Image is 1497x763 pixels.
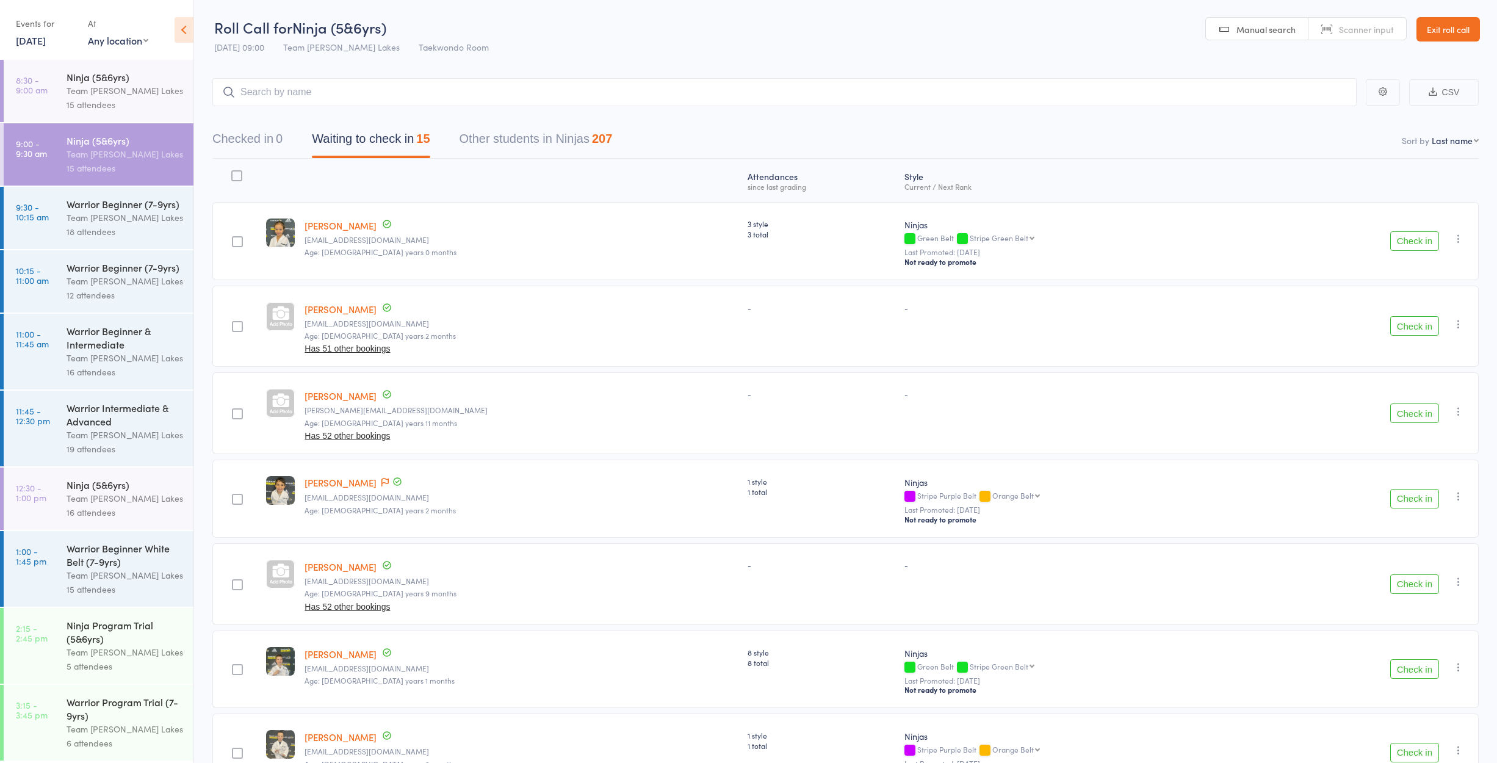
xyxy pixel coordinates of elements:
div: Team [PERSON_NAME] Lakes [67,645,183,659]
span: Age: [DEMOGRAPHIC_DATA] years 0 months [305,247,456,257]
div: Warrior Program Trial (7-9yrs) [67,695,183,722]
div: 15 attendees [67,161,183,175]
small: blcasado@outlook.com [305,236,737,244]
time: 8:30 - 9:00 am [16,75,48,95]
div: Ninja (5&6yrs) [67,134,183,147]
div: Orange Belt [992,745,1034,753]
div: Warrior Beginner (7-9yrs) [67,261,183,274]
label: Sort by [1402,134,1429,146]
div: 15 attendees [67,98,183,112]
span: 3 total [748,229,895,239]
div: Not ready to promote [904,685,1259,695]
span: Age: [DEMOGRAPHIC_DATA] years 9 months [305,588,456,598]
a: 9:30 -10:15 amWarrior Beginner (7-9yrs)Team [PERSON_NAME] Lakes18 attendees [4,187,193,249]
span: Age: [DEMOGRAPHIC_DATA] years 11 months [305,418,457,428]
a: 10:15 -11:00 amWarrior Beginner (7-9yrs)Team [PERSON_NAME] Lakes12 attendees [4,250,193,313]
div: 6 attendees [67,736,183,750]
div: Team [PERSON_NAME] Lakes [67,722,183,736]
small: pjukica@live.com [305,664,737,673]
div: At [88,13,148,34]
div: Warrior Beginner (7-9yrs) [67,197,183,211]
div: since last grading [748,183,895,190]
a: [PERSON_NAME] [305,303,377,316]
div: 12 attendees [67,288,183,302]
div: Stripe Purple Belt [904,745,1259,756]
img: image1715382623.png [266,219,295,247]
div: - [748,389,895,399]
input: Search by name [212,78,1357,106]
a: [PERSON_NAME] [305,389,377,402]
small: David.2212@yahoo.com [305,406,737,414]
div: 207 [592,132,612,145]
div: 18 attendees [67,225,183,239]
div: Events for [16,13,76,34]
div: 15 [416,132,430,145]
img: image1716592603.png [266,647,295,676]
time: 11:45 - 12:30 pm [16,406,50,425]
div: Warrior Intermediate & Advanced [67,401,183,428]
span: 1 style [748,476,895,486]
span: Age: [DEMOGRAPHIC_DATA] years 2 months [305,505,456,515]
time: 2:15 - 2:45 pm [16,623,48,643]
span: 3 style [748,219,895,229]
a: 11:00 -11:45 amWarrior Beginner & IntermediateTeam [PERSON_NAME] Lakes16 attendees [4,314,193,389]
small: mariagaidatzis14@gmail.com [305,493,737,502]
a: [PERSON_NAME] [305,648,377,660]
a: [DATE] [16,34,46,47]
img: image1747437598.png [266,730,295,759]
div: Team [PERSON_NAME] Lakes [67,568,183,582]
div: Team [PERSON_NAME] Lakes [67,84,183,98]
div: - [748,560,895,570]
time: 12:30 - 1:00 pm [16,483,46,502]
div: Team [PERSON_NAME] Lakes [67,274,183,288]
button: Other students in Ninjas207 [460,126,613,158]
div: Green Belt [904,234,1259,244]
div: Ninja Program Trial (5&6yrs) [67,618,183,645]
div: Atten­dances [743,164,900,197]
small: Madalglish@gmail.com [305,319,737,328]
div: Team [PERSON_NAME] Lakes [67,428,183,442]
a: 1:00 -1:45 pmWarrior Beginner White Belt (7-9yrs)Team [PERSON_NAME] Lakes15 attendees [4,531,193,607]
span: Scanner input [1339,23,1394,35]
a: [PERSON_NAME] [305,731,377,743]
div: Style [900,164,1264,197]
small: amandagalea88@hotmail.com [305,577,737,585]
small: Last Promoted: [DATE] [904,505,1259,514]
span: 8 style [748,647,895,657]
span: 1 style [748,730,895,740]
span: Age: [DEMOGRAPHIC_DATA] years 1 months [305,675,455,685]
a: [PERSON_NAME] [305,476,377,489]
time: 10:15 - 11:00 am [16,266,49,285]
div: Current / Next Rank [904,183,1259,190]
div: Not ready to promote [904,257,1259,267]
span: 8 total [748,657,895,668]
button: Check in [1390,403,1439,423]
button: Check in [1390,316,1439,336]
small: Last Promoted: [DATE] [904,248,1259,256]
div: 16 attendees [67,365,183,379]
button: Check in [1390,489,1439,508]
div: Ninjas [904,476,1259,488]
time: 9:30 - 10:15 am [16,202,49,222]
a: 8:30 -9:00 amNinja (5&6yrs)Team [PERSON_NAME] Lakes15 attendees [4,60,193,122]
time: 1:00 - 1:45 pm [16,546,46,566]
time: 9:00 - 9:30 am [16,139,47,158]
a: [PERSON_NAME] [305,560,377,573]
div: 16 attendees [67,505,183,519]
button: CSV [1409,79,1479,106]
div: Team [PERSON_NAME] Lakes [67,211,183,225]
button: Has 51 other bookings [305,344,390,353]
div: Ninjas [904,647,1259,659]
a: 12:30 -1:00 pmNinja (5&6yrs)Team [PERSON_NAME] Lakes16 attendees [4,468,193,530]
a: Exit roll call [1416,17,1480,42]
div: Green Belt [904,662,1259,673]
button: Check in [1390,659,1439,679]
div: - [904,389,1259,399]
a: 9:00 -9:30 amNinja (5&6yrs)Team [PERSON_NAME] Lakes15 attendees [4,123,193,186]
div: Stripe Green Belt [970,662,1028,670]
div: 15 attendees [67,582,183,596]
div: Not ready to promote [904,515,1259,524]
div: Orange Belt [992,491,1034,499]
div: 5 attendees [67,659,183,673]
div: Ninja (5&6yrs) [67,478,183,491]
